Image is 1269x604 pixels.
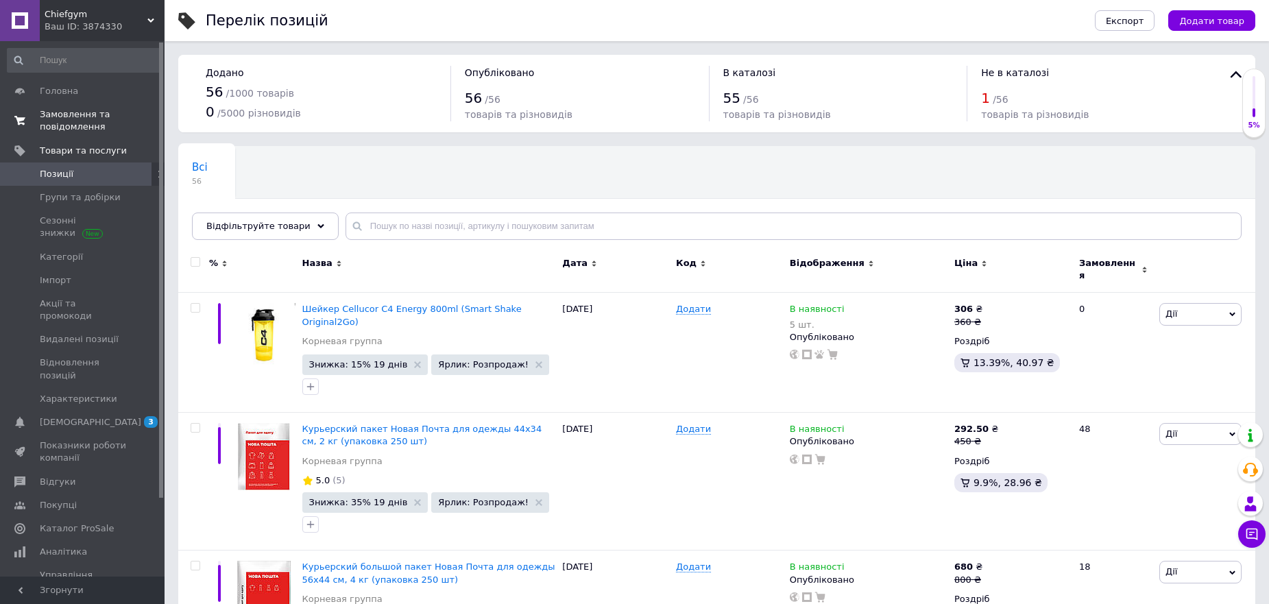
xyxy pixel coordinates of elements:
div: Опубліковано [790,435,947,448]
span: Дії [1165,428,1177,439]
span: товарів та різновидів [981,109,1089,120]
span: / 1000 товарів [226,88,294,99]
span: Ярлик: Розпродаж! [438,360,529,369]
div: ₴ [954,303,982,315]
span: Характеристики [40,393,117,405]
div: 5% [1243,121,1265,130]
span: Аналітика [40,546,87,558]
span: 13.39%, 40.97 ₴ [974,357,1054,368]
span: / 56 [485,94,500,105]
span: Каталог ProSale [40,522,114,535]
button: Чат з покупцем [1238,520,1266,548]
div: [DATE] [559,293,673,413]
span: Відгуки [40,476,75,488]
img: Курьерский пакет Новая Почта для одежды 44х34 см, 2 кг (упаковка 250 шт) [238,423,290,490]
span: Покупці [40,499,77,511]
span: 1 [981,90,990,106]
span: Видалені позиції [40,333,119,346]
div: 48 [1071,413,1156,551]
span: Chiefgym [45,8,147,21]
span: Ціна [954,257,978,269]
span: Всі [192,161,208,173]
a: Курьерский пакет Новая Почта для одежды 44х34 см, 2 кг (упаковка 250 шт) [302,424,542,446]
a: Корневая группа [302,335,383,348]
span: Імпорт [40,274,71,287]
span: [DEMOGRAPHIC_DATA] [40,416,141,428]
span: 5.0 [316,475,330,485]
div: Опубліковано [790,574,947,586]
span: Відображення [790,257,865,269]
span: / 5000 різновидів [217,108,301,119]
b: 292.50 [954,424,989,434]
div: 0 [1071,293,1156,413]
span: Додано [206,67,243,78]
span: Додати товар [1179,16,1244,26]
span: / 56 [743,94,759,105]
span: / 56 [993,94,1008,105]
span: Не в каталозі [981,67,1049,78]
span: Відновлення позицій [40,357,127,381]
div: ₴ [954,561,982,573]
span: Дії [1165,566,1177,577]
span: Акції та промокоди [40,298,127,322]
span: 3 [144,416,158,428]
span: (5) [333,475,345,485]
span: Управління сайтом [40,569,127,594]
span: Знижка: 15% 19 днів [309,360,408,369]
div: Ваш ID: 3874330 [45,21,165,33]
input: Пошук [7,48,162,73]
span: Додати [676,424,711,435]
button: Експорт [1095,10,1155,31]
span: Показники роботи компанії [40,439,127,464]
span: Ярлик: Розпродаж! [438,498,529,507]
span: Опубліковано [465,67,535,78]
b: 306 [954,304,973,314]
span: Назва [302,257,333,269]
span: Позиції [40,168,73,180]
span: В каталозі [723,67,776,78]
span: 0 [206,104,215,120]
img: Шейкер Cellucor C4 Energy 800ml (Smart Shake Original2Go) [233,303,295,365]
div: Роздріб [954,455,1067,468]
span: Сезонні знижки [40,215,127,239]
span: товарів та різновидів [723,109,831,120]
span: Дії [1165,309,1177,319]
span: 56 [206,84,223,100]
div: 5 шт. [790,319,845,330]
div: 360 ₴ [954,316,982,328]
span: Знижка: 35% 19 днів [309,498,408,507]
b: 680 [954,561,973,572]
span: Код [676,257,697,269]
span: Товари та послуги [40,145,127,157]
span: Відфільтруйте товари [206,221,311,231]
span: Дата [562,257,588,269]
span: товарів та різновидів [465,109,572,120]
div: [DATE] [559,413,673,551]
span: 56 [192,176,208,186]
span: Групи та добірки [40,191,121,204]
span: % [209,257,218,269]
span: Експорт [1106,16,1144,26]
a: Курьерский большой пакет Новая Почта для одежды 56х44 см, 4 кг (упаковка 250 шт) [302,561,555,584]
span: Головна [40,85,78,97]
span: 56 [465,90,482,106]
span: 55 [723,90,740,106]
span: В наявності [790,561,845,576]
span: Категорії [40,251,83,263]
div: ₴ [954,423,998,435]
div: Роздріб [954,335,1067,348]
input: Пошук по назві позиції, артикулу і пошуковим запитам [346,213,1242,240]
span: Замовлення [1079,257,1138,282]
a: Шейкер Cellucor C4 Energy 800ml (Smart Shake Original2Go) [302,304,522,326]
span: 9.9%, 28.96 ₴ [974,477,1042,488]
div: Опубліковано [790,331,947,343]
span: В наявності [790,424,845,438]
div: 450 ₴ [954,435,998,448]
span: В наявності [790,304,845,318]
div: 800 ₴ [954,574,982,586]
a: Корневая группа [302,455,383,468]
span: Замовлення та повідомлення [40,108,127,133]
